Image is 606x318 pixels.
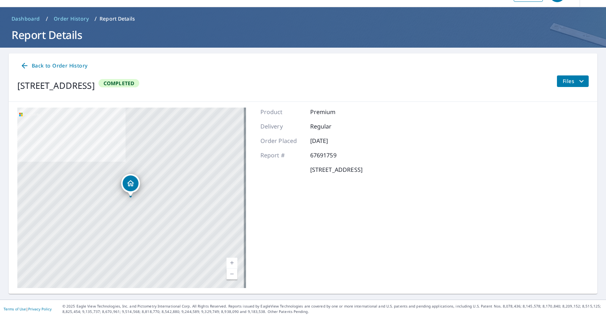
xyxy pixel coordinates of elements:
p: [STREET_ADDRESS] [310,165,363,174]
h1: Report Details [9,27,597,42]
p: Report Details [100,15,135,22]
p: 67691759 [310,151,353,160]
p: Order Placed [260,136,304,145]
p: [DATE] [310,136,353,145]
p: © 2025 Eagle View Technologies, Inc. and Pictometry International Corp. All Rights Reserved. Repo... [62,304,602,314]
span: Back to Order History [20,61,87,70]
p: Regular [310,122,353,131]
p: Premium [310,108,353,116]
span: Order History [54,15,89,22]
a: Terms of Use [4,306,26,312]
a: Current Level 17, Zoom In [227,258,237,269]
span: Dashboard [12,15,40,22]
a: Dashboard [9,13,43,25]
p: | [4,307,52,311]
li: / [95,14,97,23]
button: filesDropdownBtn-67691759 [557,75,589,87]
a: Current Level 17, Zoom Out [227,269,237,279]
a: Privacy Policy [28,306,52,312]
span: Completed [99,80,139,87]
div: Dropped pin, building 1, Residential property, 1404 Sierra Blvd SE Huntsville, AL 35801 [121,174,140,196]
div: [STREET_ADDRESS] [17,79,95,92]
li: / [46,14,48,23]
p: Delivery [260,122,304,131]
nav: breadcrumb [9,13,597,25]
p: Product [260,108,304,116]
span: Files [563,77,586,86]
a: Back to Order History [17,59,90,73]
p: Report # [260,151,304,160]
a: Order History [51,13,92,25]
